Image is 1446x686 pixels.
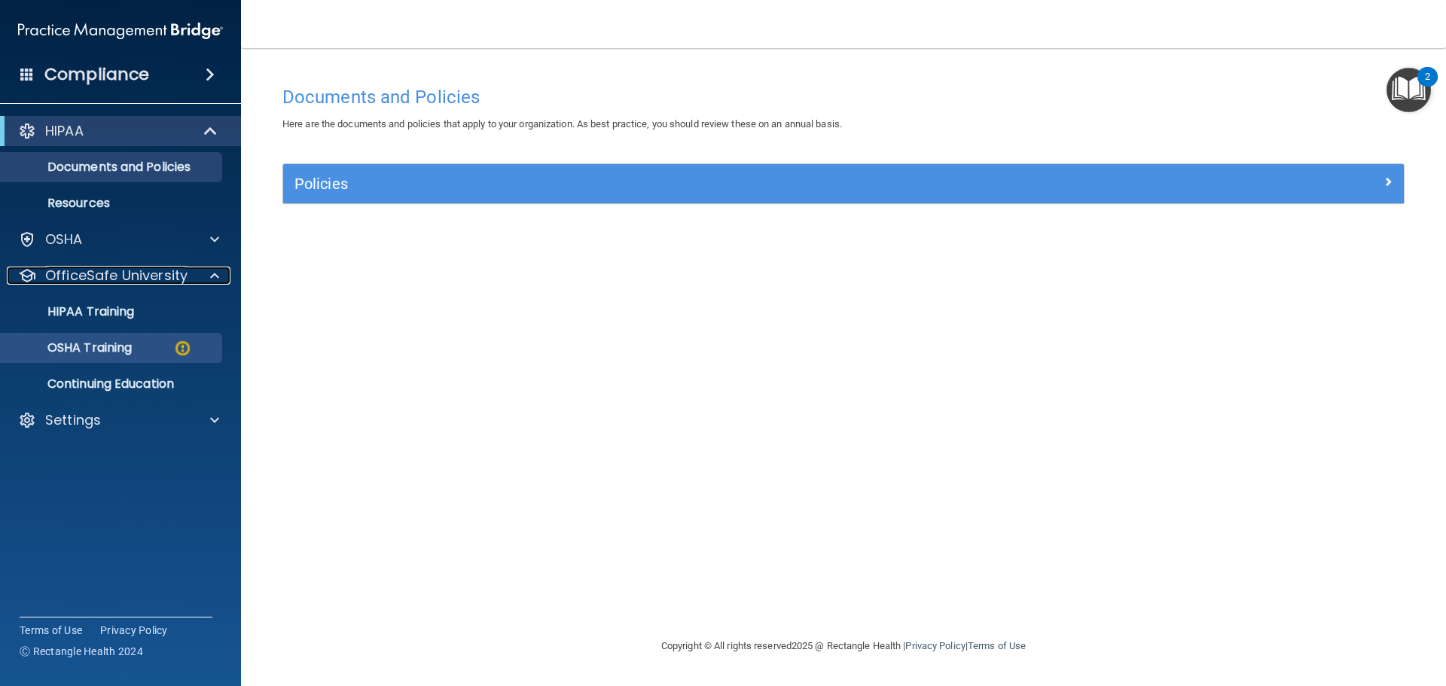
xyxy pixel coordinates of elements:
[18,267,219,285] a: OfficeSafe University
[44,64,149,85] h4: Compliance
[968,640,1026,651] a: Terms of Use
[1425,77,1430,96] div: 2
[1387,68,1431,112] button: Open Resource Center, 2 new notifications
[45,267,188,285] p: OfficeSafe University
[10,160,215,175] p: Documents and Policies
[10,196,215,211] p: Resources
[45,411,101,429] p: Settings
[569,622,1118,670] div: Copyright © All rights reserved 2025 @ Rectangle Health | |
[282,118,842,130] span: Here are the documents and policies that apply to your organization. As best practice, you should...
[10,340,132,355] p: OSHA Training
[294,175,1112,192] h5: Policies
[45,230,83,248] p: OSHA
[45,122,84,140] p: HIPAA
[294,172,1393,196] a: Policies
[20,644,143,659] span: Ⓒ Rectangle Health 2024
[905,640,965,651] a: Privacy Policy
[10,304,134,319] p: HIPAA Training
[20,623,82,638] a: Terms of Use
[282,87,1405,107] h4: Documents and Policies
[10,377,215,392] p: Continuing Education
[100,623,168,638] a: Privacy Policy
[18,122,218,140] a: HIPAA
[18,16,223,46] img: PMB logo
[18,230,219,248] a: OSHA
[18,411,219,429] a: Settings
[173,339,192,358] img: warning-circle.0cc9ac19.png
